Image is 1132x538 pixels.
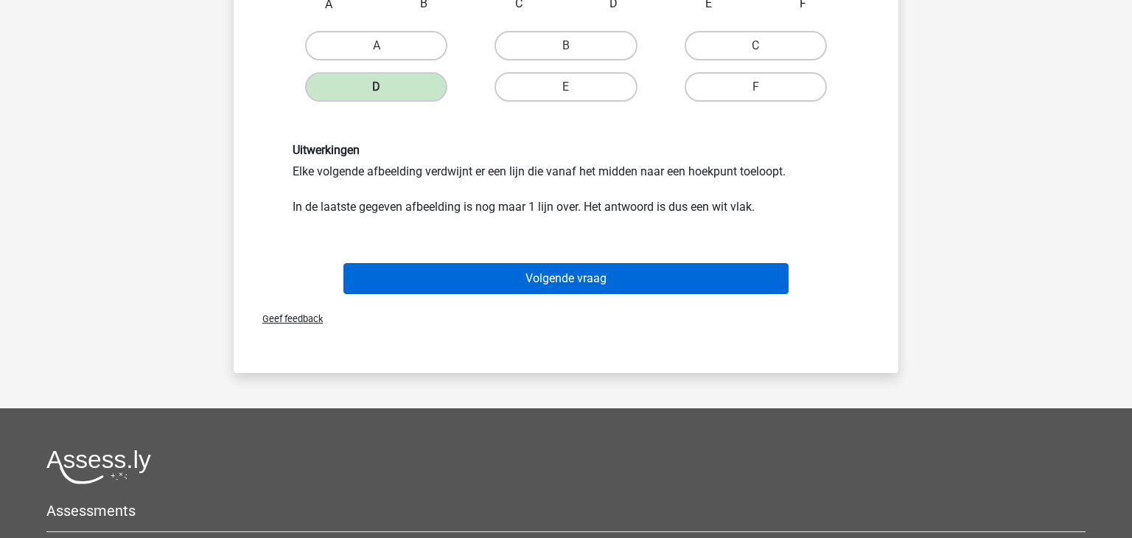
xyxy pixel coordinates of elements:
[343,263,789,294] button: Volgende vraag
[282,143,850,216] div: Elke volgende afbeelding verdwijnt er een lijn die vanaf het midden naar een hoekpunt toeloopt. I...
[495,72,637,102] label: E
[685,72,827,102] label: F
[305,31,447,60] label: A
[293,143,839,157] h6: Uitwerkingen
[251,313,323,324] span: Geef feedback
[495,31,637,60] label: B
[46,450,151,484] img: Assessly logo
[685,31,827,60] label: C
[305,72,447,102] label: D
[46,502,1086,520] h5: Assessments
